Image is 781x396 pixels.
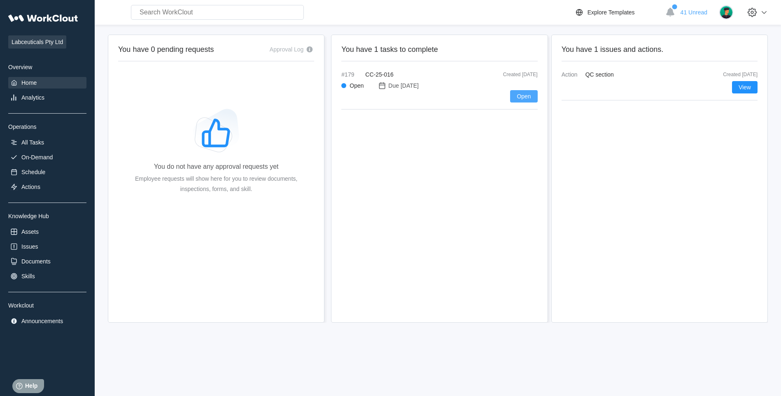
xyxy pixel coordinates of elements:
[574,7,661,17] a: Explore Templates
[8,137,86,148] a: All Tasks
[21,94,44,101] div: Analytics
[739,84,751,90] span: View
[585,71,614,78] span: QC section
[517,93,531,99] span: Open
[484,72,538,77] div: Created [DATE]
[21,243,38,250] div: Issues
[732,81,758,93] button: View
[8,241,86,252] a: Issues
[8,64,86,70] div: Overview
[350,82,374,89] div: Open
[21,139,44,146] div: All Tasks
[510,90,537,102] button: Open
[21,228,39,235] div: Assets
[8,315,86,327] a: Announcements
[8,92,86,103] a: Analytics
[8,166,86,178] a: Schedule
[131,5,304,20] input: Search WorkClout
[365,71,393,78] span: CC-25-016
[270,46,304,53] div: Approval Log
[8,213,86,219] div: Knowledge Hub
[587,9,635,16] div: Explore Templates
[8,35,66,49] span: Labceuticals Pty Ltd
[8,77,86,89] a: Home
[21,273,35,280] div: Skills
[21,154,53,161] div: On-Demand
[118,45,214,54] h2: You have 0 pending requests
[8,302,86,309] div: Workclout
[131,174,301,194] div: Employee requests will show here for you to review documents, inspections, forms, and skill.
[562,45,758,54] h2: You have 1 issues and actions.
[8,181,86,193] a: Actions
[719,5,733,19] img: user.png
[341,45,537,54] h2: You have 1 tasks to complete
[8,256,86,267] a: Documents
[341,71,362,78] span: #179
[21,258,51,265] div: Documents
[8,226,86,238] a: Assets
[21,318,63,324] div: Announcements
[8,123,86,130] div: Operations
[21,169,45,175] div: Schedule
[21,79,37,86] div: Home
[8,270,86,282] a: Skills
[21,184,40,190] div: Actions
[154,163,279,170] div: You do not have any approval requests yet
[388,82,419,89] div: Due [DATE]
[716,72,758,77] div: Created [DATE]
[8,151,86,163] a: On-Demand
[562,71,582,78] span: Action
[681,9,707,16] span: 41 Unread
